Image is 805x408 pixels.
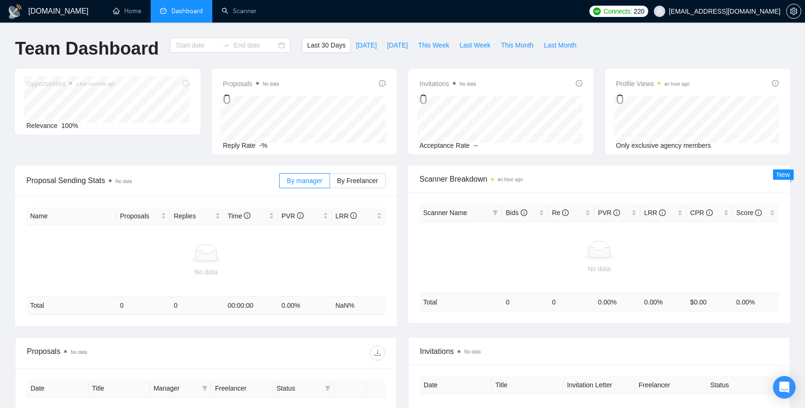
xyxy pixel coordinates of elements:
[211,379,273,398] th: Freelancer
[423,264,775,274] div: No data
[120,211,159,221] span: Proposals
[707,376,778,394] th: Status
[27,379,89,398] th: Date
[598,209,620,216] span: PVR
[659,209,666,216] span: info-circle
[576,80,582,87] span: info-circle
[223,90,279,108] div: 0
[170,207,224,225] th: Replies
[61,122,78,129] span: 100%
[539,38,581,53] button: Last Month
[664,81,689,87] time: an hour ago
[337,177,378,184] span: By Freelancer
[419,173,779,185] span: Scanner Breakdown
[8,4,23,19] img: logo
[113,7,141,15] a: homeHome
[736,209,762,216] span: Score
[26,175,279,186] span: Proposal Sending Stats
[616,142,711,149] span: Only exclusive agency members
[690,209,712,216] span: CPR
[351,38,382,53] button: [DATE]
[26,296,116,315] td: Total
[278,296,331,315] td: 0.00 %
[287,177,322,184] span: By manager
[116,296,170,315] td: 0
[325,385,330,391] span: filter
[686,293,733,311] td: $ 0.00
[71,350,87,355] span: No data
[323,381,332,395] span: filter
[171,7,203,15] span: Dashboard
[89,379,150,398] th: Title
[454,38,496,53] button: Last Week
[474,142,478,149] span: --
[593,8,601,15] img: upwork-logo.png
[356,40,377,50] span: [DATE]
[30,267,382,277] div: No data
[27,345,206,360] div: Proposals
[419,293,502,311] td: Total
[733,293,779,311] td: 0.00 %
[502,293,548,311] td: 0
[420,376,491,394] th: Date
[496,38,539,53] button: This Month
[336,212,357,220] span: LRR
[233,40,276,50] input: End date
[464,349,481,354] span: No data
[297,212,304,219] span: info-circle
[594,293,640,311] td: 0.00 %
[656,8,663,15] span: user
[613,209,620,216] span: info-circle
[418,40,449,50] span: This Week
[244,212,250,219] span: info-circle
[202,385,208,391] span: filter
[787,8,801,15] span: setting
[552,209,569,216] span: Re
[223,78,279,89] span: Proposals
[387,40,408,50] span: [DATE]
[174,211,213,221] span: Replies
[176,40,218,50] input: Start date
[420,345,778,357] span: Invitations
[423,209,467,216] span: Scanner Name
[26,122,57,129] span: Relevance
[222,7,257,15] a: searchScanner
[563,376,635,394] th: Invitation Letter
[160,8,167,14] span: dashboard
[492,210,498,216] span: filter
[521,209,527,216] span: info-circle
[706,209,713,216] span: info-circle
[223,142,256,149] span: Reply Rate
[282,212,304,220] span: PVR
[644,209,666,216] span: LRR
[786,8,801,15] a: setting
[640,293,686,311] td: 0.00 %
[26,207,116,225] th: Name
[491,206,500,220] span: filter
[224,296,278,315] td: 00:00:00
[562,209,569,216] span: info-circle
[115,179,132,184] span: No data
[635,376,707,394] th: Freelancer
[413,38,454,53] button: This Week
[498,177,523,182] time: an hour ago
[382,38,413,53] button: [DATE]
[773,376,796,399] div: Open Intercom Messenger
[459,40,491,50] span: Last Week
[616,78,690,89] span: Profile Views
[307,40,346,50] span: Last 30 Days
[544,40,576,50] span: Last Month
[276,383,321,393] span: Status
[604,6,632,16] span: Connects:
[332,296,386,315] td: NaN %
[116,207,170,225] th: Proposals
[379,80,386,87] span: info-circle
[170,296,224,315] td: 0
[302,38,351,53] button: Last 30 Days
[491,376,563,394] th: Title
[548,293,594,311] td: 0
[259,142,267,149] span: -%
[150,379,211,398] th: Manager
[616,90,690,108] div: 0
[419,142,470,149] span: Acceptance Rate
